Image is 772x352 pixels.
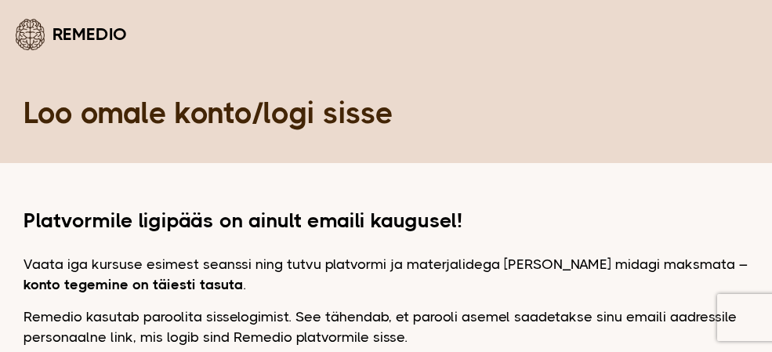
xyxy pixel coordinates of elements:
p: Vaata iga kursuse esimest seanssi ning tutvu platvormi ja materjalidega [PERSON_NAME] midagi maks... [24,254,748,295]
h2: Platvormile ligipääs on ainult emaili kaugusel! [24,210,748,230]
strong: konto tegemine on täiesti tasuta [24,277,243,292]
img: Remedio logo [16,19,45,50]
h1: Loo omale konto/logi sisse [24,94,772,132]
a: Remedio [16,16,127,53]
p: Remedio kasutab paroolita sisselogimist. See tähendab, et parooli asemel saadetakse sinu emaili a... [24,307,748,347]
